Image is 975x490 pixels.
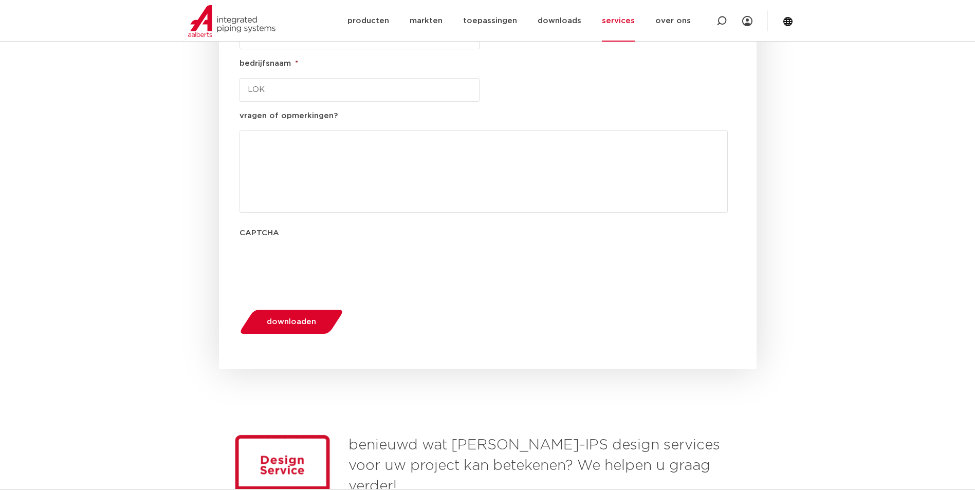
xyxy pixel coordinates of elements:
[240,228,279,238] label: CAPTCHA
[240,59,298,69] label: bedrijfsnaam
[267,318,316,326] span: downloaden
[236,309,346,335] button: downloaden
[240,247,396,287] iframe: reCAPTCHA
[240,111,338,121] label: vragen of opmerkingen?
